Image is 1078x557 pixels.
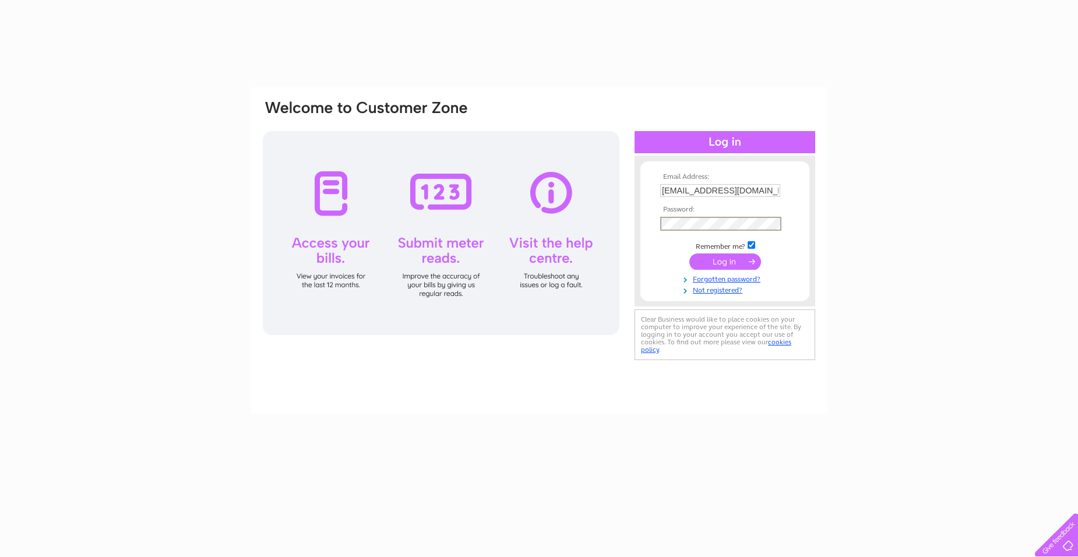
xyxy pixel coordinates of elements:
th: Password: [657,206,792,214]
div: Clear Business would like to place cookies on your computer to improve your experience of the sit... [635,309,815,360]
a: Not registered? [660,284,792,295]
input: Submit [689,253,761,270]
td: Remember me? [657,239,792,251]
a: cookies policy [641,338,791,354]
th: Email Address: [657,173,792,181]
a: Forgotten password? [660,273,792,284]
